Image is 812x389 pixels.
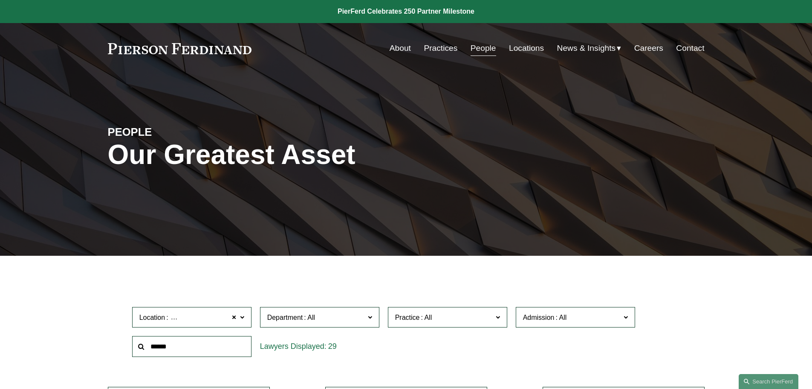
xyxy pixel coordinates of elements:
span: [GEOGRAPHIC_DATA] [170,312,241,323]
h1: Our Greatest Asset [108,139,506,170]
a: People [471,40,496,56]
a: Practices [424,40,457,56]
a: Careers [634,40,663,56]
a: About [390,40,411,56]
span: Location [139,314,165,321]
a: Contact [676,40,704,56]
a: Search this site [739,374,798,389]
a: Locations [509,40,544,56]
span: 29 [328,342,337,351]
a: folder dropdown [557,40,621,56]
span: Department [267,314,303,321]
h4: PEOPLE [108,125,257,139]
span: Practice [395,314,420,321]
span: News & Insights [557,41,616,56]
span: Admission [523,314,555,321]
